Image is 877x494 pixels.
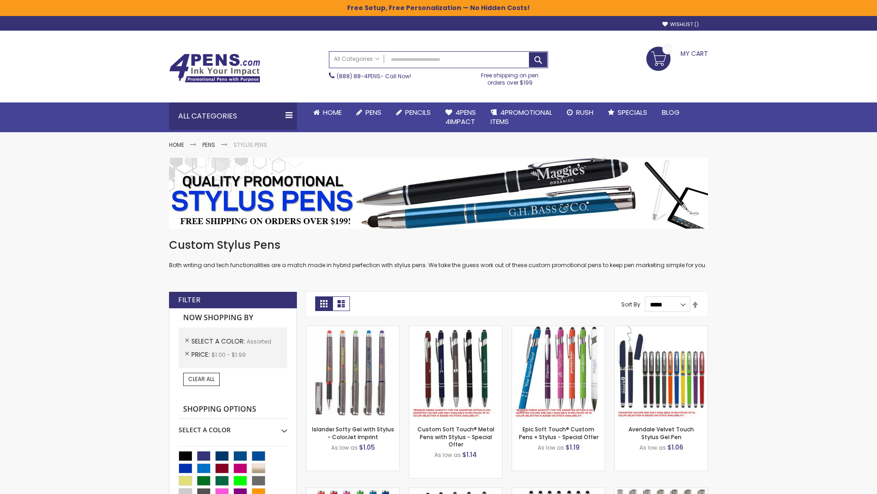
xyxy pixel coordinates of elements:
[169,238,708,252] h1: Custom Stylus Pens
[615,326,708,333] a: Avendale Velvet Touch Stylus Gel Pen-Assorted
[662,21,699,28] a: Wishlist
[417,425,494,448] a: Custom Soft Touch® Metal Pens with Stylus - Special Offer
[629,425,694,440] a: Avendale Velvet Touch Stylus Gel Pen
[331,444,358,451] span: As low as
[169,238,708,269] div: Both writing and tech functionalities are a match made in hybrid perfection with stylus pens. We ...
[483,102,560,132] a: 4PROMOTIONALITEMS
[211,351,246,359] span: $1.00 - $1.99
[565,443,580,452] span: $1.19
[621,301,640,308] label: Sort By
[202,141,215,149] a: Pens
[337,72,411,80] span: - Call Now!
[247,338,271,345] span: Assorted
[409,326,502,419] img: Custom Soft Touch® Metal Pens with Stylus-Assorted
[639,444,666,451] span: As low as
[576,107,593,117] span: Rush
[188,375,215,383] span: Clear All
[615,326,708,419] img: Avendale Velvet Touch Stylus Gel Pen-Assorted
[365,107,381,117] span: Pens
[179,308,287,328] strong: Now Shopping by
[667,443,683,452] span: $1.06
[560,102,601,123] a: Rush
[409,326,502,333] a: Custom Soft Touch® Metal Pens with Stylus-Assorted
[512,326,605,333] a: 4P-MS8B-Assorted
[312,425,394,440] a: Islander Softy Gel with Stylus - ColorJet Imprint
[306,326,399,419] img: Islander Softy Gel with Stylus - ColorJet Imprint-Assorted
[434,451,461,459] span: As low as
[323,107,342,117] span: Home
[191,337,247,346] span: Select A Color
[337,72,380,80] a: (888) 88-4PENS
[306,326,399,333] a: Islander Softy Gel with Stylus - ColorJet Imprint-Assorted
[329,52,384,67] a: All Categories
[349,102,389,123] a: Pens
[512,326,605,419] img: 4P-MS8B-Assorted
[179,419,287,435] div: Select A Color
[618,107,647,117] span: Specials
[601,102,655,123] a: Specials
[179,400,287,419] strong: Shopping Options
[519,425,598,440] a: Epic Soft Touch® Custom Pens + Stylus - Special Offer
[169,54,260,83] img: 4Pens Custom Pens and Promotional Products
[472,68,549,86] div: Free shipping on pen orders over $199
[169,102,297,130] div: All Categories
[389,102,438,123] a: Pencils
[191,350,211,359] span: Price
[491,107,552,126] span: 4PROMOTIONAL ITEMS
[178,295,201,305] strong: Filter
[462,450,477,459] span: $1.14
[405,107,431,117] span: Pencils
[334,55,380,63] span: All Categories
[538,444,564,451] span: As low as
[306,102,349,123] a: Home
[655,102,687,123] a: Blog
[183,373,220,386] a: Clear All
[233,141,267,149] strong: Stylus Pens
[438,102,483,132] a: 4Pens4impact
[359,443,375,452] span: $1.05
[315,296,333,311] strong: Grid
[662,107,680,117] span: Blog
[169,141,184,149] a: Home
[169,158,708,229] img: Stylus Pens
[445,107,476,126] span: 4Pens 4impact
